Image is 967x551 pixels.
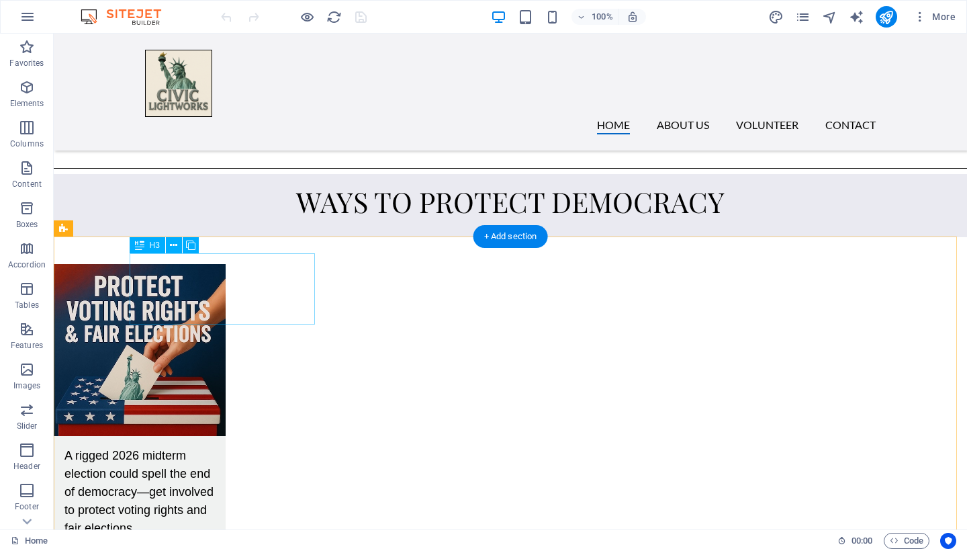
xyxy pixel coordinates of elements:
[15,300,39,310] p: Tables
[12,179,42,189] p: Content
[13,461,40,472] p: Header
[884,533,929,549] button: Code
[15,501,39,512] p: Footer
[16,219,38,230] p: Boxes
[77,9,178,25] img: Editor Logo
[473,225,548,248] div: + Add section
[908,6,961,28] button: More
[326,9,342,25] button: reload
[10,138,44,149] p: Columns
[627,11,639,23] i: On resize automatically adjust zoom level to fit chosen device.
[299,9,315,25] button: Click here to leave preview mode and continue editing
[940,533,956,549] button: Usercentrics
[878,9,894,25] i: Publish
[795,9,811,25] i: Pages (Ctrl+Alt+S)
[326,9,342,25] i: Reload page
[876,6,897,28] button: publish
[822,9,837,25] i: Navigator
[11,533,48,549] a: Click to cancel selection. Double-click to open Pages
[890,533,923,549] span: Code
[9,58,44,69] p: Favorites
[768,9,784,25] button: design
[17,421,38,431] p: Slider
[150,241,160,249] span: H3
[822,9,838,25] button: navigator
[571,9,619,25] button: 100%
[8,259,46,270] p: Accordion
[13,380,41,391] p: Images
[10,98,44,109] p: Elements
[851,533,872,549] span: 00 00
[913,10,956,24] span: More
[11,340,43,351] p: Features
[849,9,865,25] button: text_generator
[768,9,784,25] i: Design (Ctrl+Alt+Y)
[795,9,811,25] button: pages
[837,533,873,549] h6: Session time
[861,536,863,546] span: :
[592,9,613,25] h6: 100%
